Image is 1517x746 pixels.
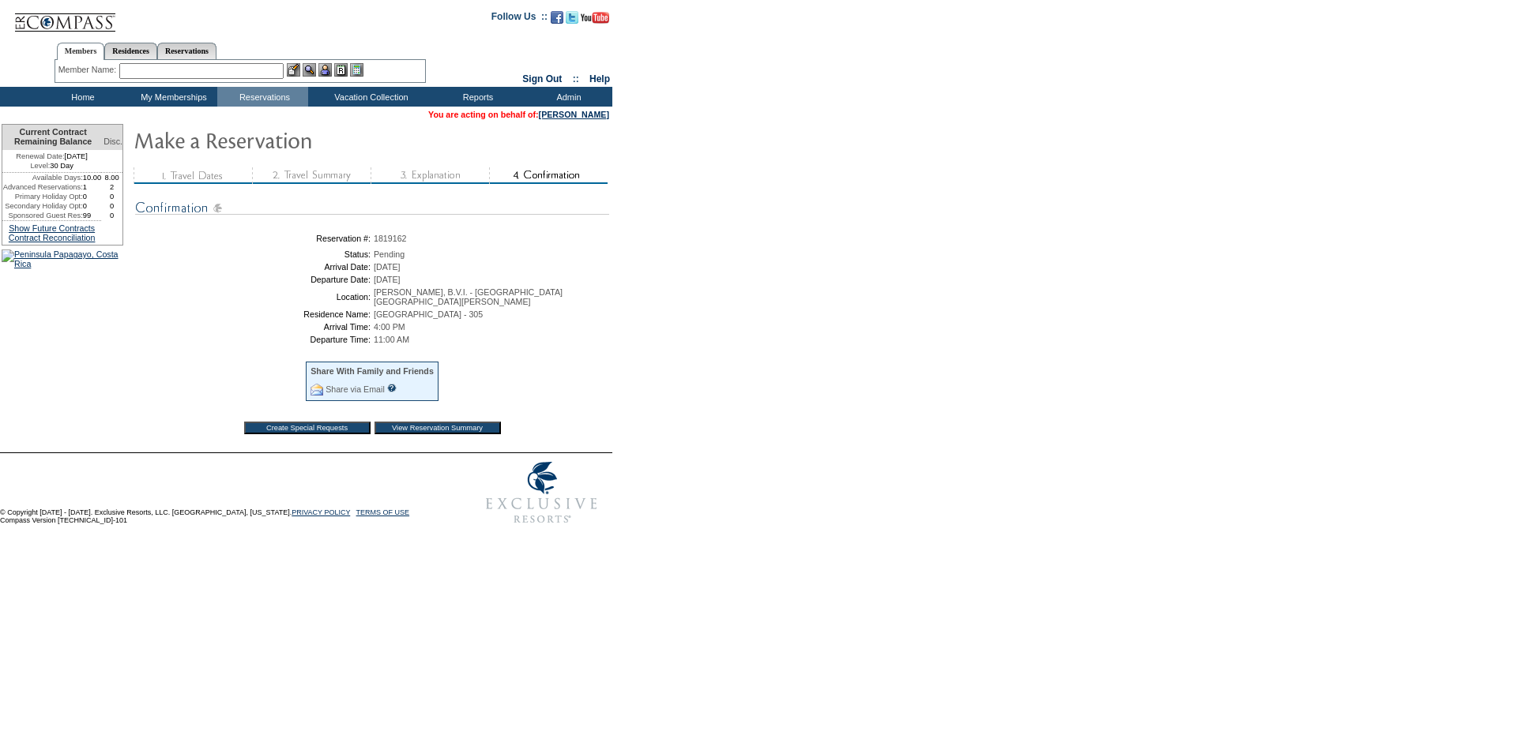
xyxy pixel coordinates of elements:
[101,173,122,182] td: 8.00
[292,508,350,516] a: PRIVACY POLICY
[581,16,609,25] a: Subscribe to our YouTube Channel
[2,201,83,211] td: Secondary Holiday Opt:
[308,87,431,107] td: Vacation Collection
[539,110,609,119] a: [PERSON_NAME]
[244,422,371,434] input: Create Special Requests
[374,309,483,319] span: [GEOGRAPHIC_DATA] - 305
[252,167,371,184] img: step2_state3.gif
[16,152,64,161] span: Renewal Date:
[9,233,96,242] a: Contract Reconciliation
[566,11,578,24] img: Follow us on Twitter
[350,63,363,77] img: b_calculator.gif
[2,249,123,268] img: Peninsula Papagayo, Costa Rica
[83,182,102,192] td: 1
[30,161,50,171] span: Level:
[566,16,578,25] a: Follow us on Twitter
[101,201,122,211] td: 0
[573,73,579,84] span: ::
[431,87,521,107] td: Reports
[134,167,252,184] img: step1_state3.gif
[138,249,371,259] td: Status:
[551,11,563,24] img: Become our fan on Facebook
[428,110,609,119] span: You are acting on behalf of:
[2,182,83,192] td: Advanced Reservations:
[83,211,102,220] td: 99
[2,192,83,201] td: Primary Holiday Opt:
[356,508,410,516] a: TERMS OF USE
[491,9,548,28] td: Follow Us ::
[138,275,371,284] td: Departure Date:
[2,173,83,182] td: Available Days:
[374,234,407,243] span: 1819162
[589,73,610,84] a: Help
[374,249,405,259] span: Pending
[138,309,371,319] td: Residence Name:
[58,63,119,77] div: Member Name:
[581,12,609,24] img: Subscribe to our YouTube Channel
[374,287,563,306] span: [PERSON_NAME], B.V.I. - [GEOGRAPHIC_DATA] [GEOGRAPHIC_DATA][PERSON_NAME]
[2,161,101,173] td: 30 Day
[138,234,371,243] td: Reservation #:
[521,87,612,107] td: Admin
[374,322,405,332] span: 4:00 PM
[387,384,397,392] input: What is this?
[374,275,401,284] span: [DATE]
[326,384,385,394] a: Share via Email
[126,87,217,107] td: My Memberships
[138,287,371,306] td: Location:
[311,366,434,376] div: Share With Family and Friends
[374,262,401,272] span: [DATE]
[101,182,122,192] td: 2
[101,192,122,201] td: 0
[134,124,450,156] img: Make Reservation
[375,422,501,434] input: View Reservation Summary
[104,43,157,59] a: Residences
[471,453,612,532] img: Exclusive Resorts
[522,73,562,84] a: Sign Out
[551,16,563,25] a: Become our fan on Facebook
[57,43,105,60] a: Members
[2,211,83,220] td: Sponsored Guest Res:
[157,43,216,59] a: Reservations
[36,87,126,107] td: Home
[83,173,102,182] td: 10.00
[138,322,371,332] td: Arrival Time:
[287,63,300,77] img: b_edit.gif
[2,125,101,150] td: Current Contract Remaining Balance
[217,87,308,107] td: Reservations
[138,335,371,344] td: Departure Time:
[318,63,332,77] img: Impersonate
[138,262,371,272] td: Arrival Date:
[371,167,489,184] img: step3_state3.gif
[334,63,348,77] img: Reservations
[489,167,608,184] img: step4_state2.gif
[83,192,102,201] td: 0
[101,211,122,220] td: 0
[83,201,102,211] td: 0
[303,63,316,77] img: View
[374,335,409,344] span: 11:00 AM
[9,223,95,233] a: Show Future Contracts
[2,150,101,161] td: [DATE]
[104,137,122,146] span: Disc.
